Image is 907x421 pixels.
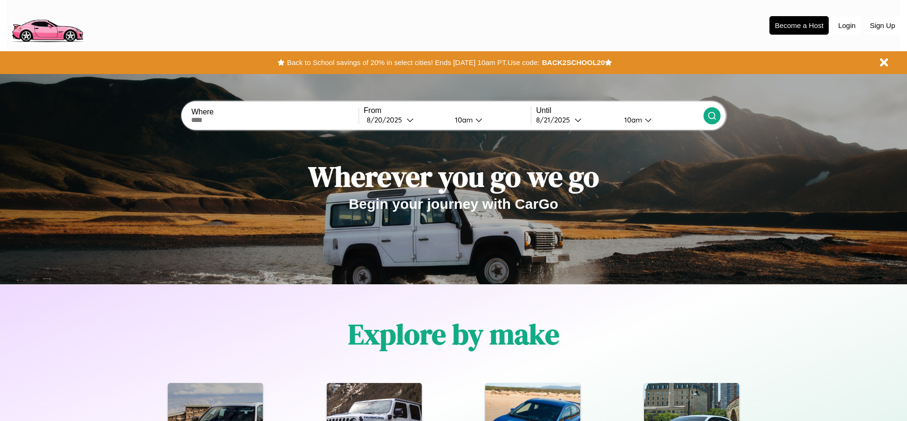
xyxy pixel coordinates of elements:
b: BACK2SCHOOL20 [542,58,605,66]
div: 10am [620,115,645,124]
button: Login [833,17,861,34]
label: Where [191,108,358,116]
button: Become a Host [769,16,829,35]
button: Back to School savings of 20% in select cities! Ends [DATE] 10am PT.Use code: [285,56,542,69]
div: 8 / 21 / 2025 [536,115,574,124]
button: 10am [617,115,703,125]
div: 8 / 20 / 2025 [367,115,407,124]
button: Sign Up [865,17,900,34]
img: logo [7,5,87,45]
label: From [364,106,531,115]
h1: Explore by make [348,315,559,354]
div: 10am [450,115,475,124]
button: 10am [447,115,531,125]
button: 8/20/2025 [364,115,447,125]
label: Until [536,106,703,115]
